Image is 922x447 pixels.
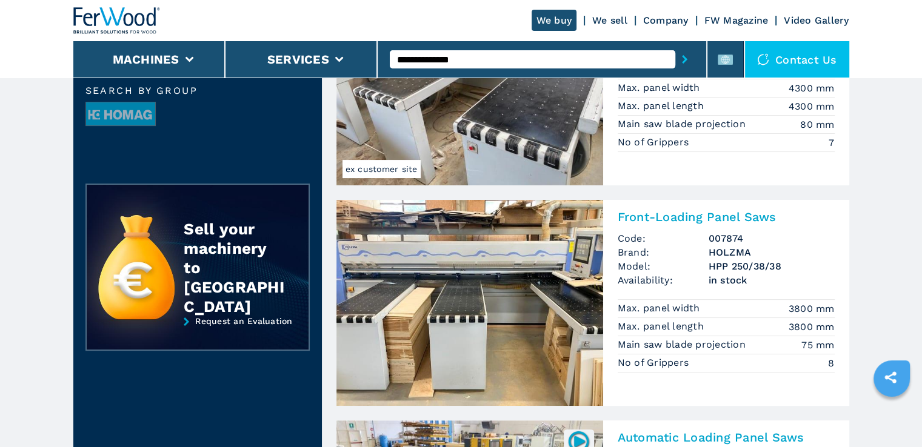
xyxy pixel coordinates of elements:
[709,231,835,245] h3: 007874
[709,245,835,259] h3: HOLZMA
[675,45,694,73] button: submit-button
[789,302,835,316] em: 3800 mm
[618,302,703,315] p: Max. panel width
[829,136,834,150] em: 7
[618,99,707,113] p: Max. panel length
[784,15,849,26] a: Video Gallery
[618,81,703,94] p: Max. panel width
[704,15,769,26] a: FW Magazine
[828,356,834,370] em: 8
[618,273,709,287] span: Availability:
[113,52,179,67] button: Machines
[618,118,749,131] p: Main saw blade projection
[618,245,709,259] span: Brand:
[618,338,749,351] p: Main saw blade projection
[745,41,849,78] div: Contact us
[618,356,692,369] p: No of Grippers
[85,86,310,96] span: Search by group
[789,81,835,95] em: 4300 mm
[184,219,284,316] div: Sell your machinery to [GEOGRAPHIC_DATA]
[73,7,161,34] img: Ferwood
[801,338,834,352] em: 75 mm
[709,259,835,273] h3: HPP 250/38/38
[875,362,906,392] a: sharethis
[618,320,707,333] p: Max. panel length
[86,102,155,127] img: image
[789,99,835,113] em: 4300 mm
[592,15,627,26] a: We sell
[709,273,835,287] span: in stock
[618,430,835,445] h2: Automatic Loading Panel Saws
[643,15,689,26] a: Company
[336,200,849,406] a: Front-Loading Panel Saws HOLZMA HPP 250/38/38Front-Loading Panel SawsCode:007874Brand:HOLZMAModel...
[532,10,577,31] a: We buy
[618,136,692,149] p: No of Grippers
[618,210,835,224] h2: Front-Loading Panel Saws
[267,52,329,67] button: Services
[618,259,709,273] span: Model:
[336,200,603,406] img: Front-Loading Panel Saws HOLZMA HPP 250/38/38
[789,320,835,334] em: 3800 mm
[800,118,834,131] em: 80 mm
[342,160,421,178] span: ex customer site
[618,231,709,245] span: Code:
[85,316,310,360] a: Request an Evaluation
[870,392,913,438] iframe: Chat
[757,53,769,65] img: Contact us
